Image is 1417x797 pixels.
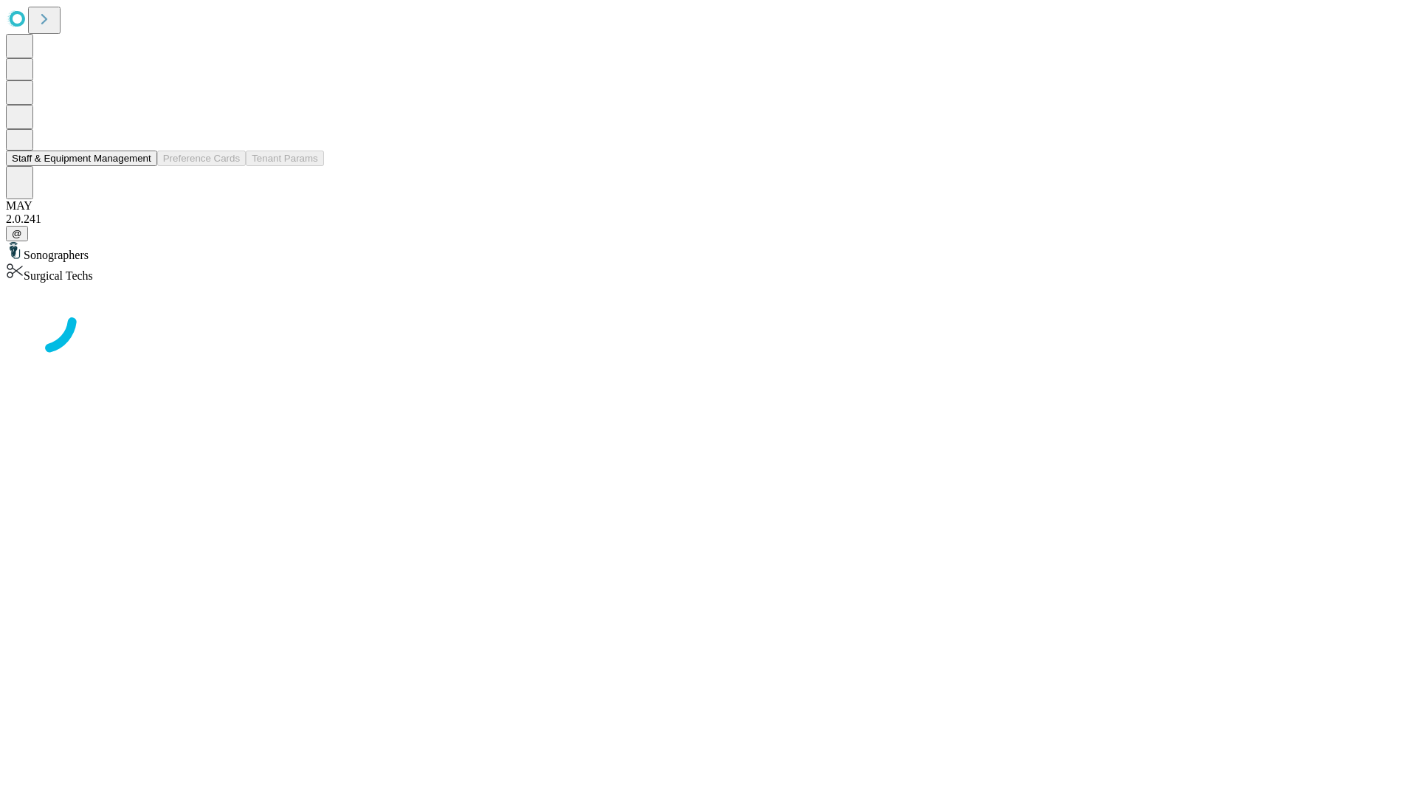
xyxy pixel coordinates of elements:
[12,228,22,239] span: @
[6,213,1411,226] div: 2.0.241
[157,151,246,166] button: Preference Cards
[246,151,324,166] button: Tenant Params
[6,199,1411,213] div: MAY
[6,241,1411,262] div: Sonographers
[6,226,28,241] button: @
[6,262,1411,283] div: Surgical Techs
[6,151,157,166] button: Staff & Equipment Management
